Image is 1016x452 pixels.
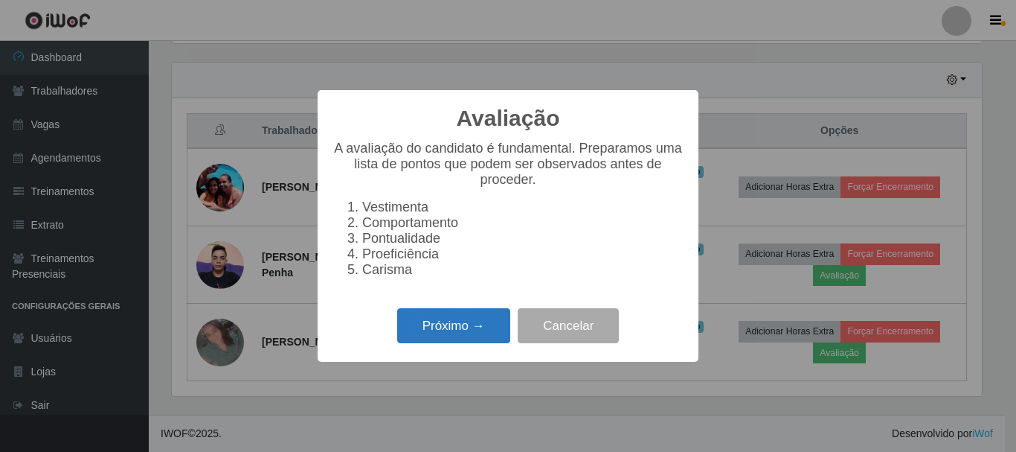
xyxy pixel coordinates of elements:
[332,141,684,188] p: A avaliação do candidato é fundamental. Preparamos uma lista de pontos que podem ser observados a...
[518,308,619,343] button: Cancelar
[362,200,684,215] li: Vestimenta
[362,215,684,231] li: Comportamento
[457,105,560,132] h2: Avaliação
[362,246,684,262] li: Proeficiência
[362,231,684,246] li: Pontualidade
[397,308,510,343] button: Próximo →
[362,262,684,278] li: Carisma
